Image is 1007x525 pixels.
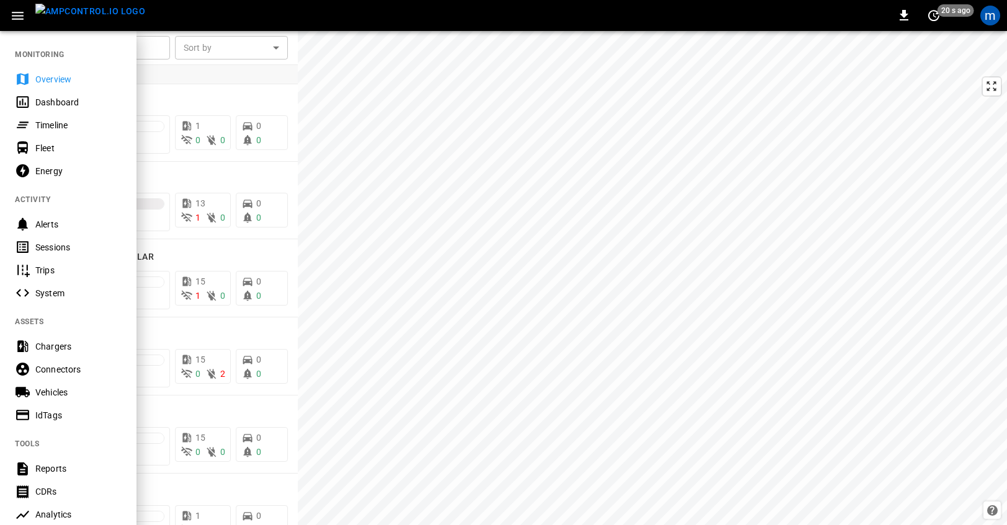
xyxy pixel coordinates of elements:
[35,119,122,131] div: Timeline
[35,363,122,376] div: Connectors
[35,73,122,86] div: Overview
[35,142,122,154] div: Fleet
[35,485,122,498] div: CDRs
[938,4,974,17] span: 20 s ago
[924,6,944,25] button: set refresh interval
[35,96,122,108] div: Dashboard
[35,165,122,177] div: Energy
[980,6,1000,25] div: profile-icon
[35,386,122,399] div: Vehicles
[35,340,122,353] div: Chargers
[35,241,122,254] div: Sessions
[35,287,122,299] div: System
[35,462,122,475] div: Reports
[35,508,122,521] div: Analytics
[35,264,122,276] div: Trips
[35,4,145,19] img: ampcontrol.io logo
[35,218,122,231] div: Alerts
[35,409,122,421] div: IdTags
